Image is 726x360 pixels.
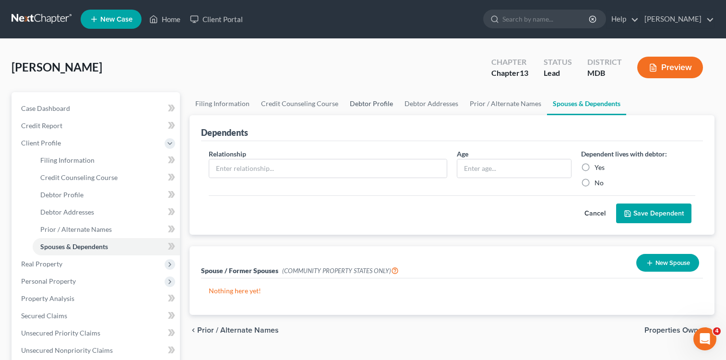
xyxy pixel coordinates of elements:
a: Case Dashboard [13,100,180,117]
span: (COMMUNITY PROPERTY STATES ONLY) [282,267,399,275]
a: Filing Information [190,92,255,115]
span: 13 [520,68,528,77]
a: Credit Counseling Course [33,169,180,186]
span: Debtor Addresses [40,208,94,216]
button: Properties Owned chevron_right [644,326,714,334]
div: District [587,57,622,68]
a: Debtor Profile [344,92,399,115]
button: Cancel [574,204,616,223]
div: Lead [544,68,572,79]
span: Secured Claims [21,312,67,320]
a: Home [144,11,185,28]
a: Secured Claims [13,307,180,324]
span: Relationship [209,150,246,158]
a: [PERSON_NAME] [640,11,714,28]
span: Debtor Profile [40,191,83,199]
span: Real Property [21,260,62,268]
span: [PERSON_NAME] [12,60,102,74]
div: Chapter [491,68,528,79]
button: Preview [637,57,703,78]
i: chevron_left [190,326,197,334]
span: Unsecured Nonpriority Claims [21,346,113,354]
a: Help [607,11,639,28]
a: Debtor Profile [33,186,180,204]
span: Spouse / Former Spouses [201,266,278,275]
button: New Spouse [636,254,699,272]
label: Yes [595,163,605,172]
div: Status [544,57,572,68]
span: Personal Property [21,277,76,285]
div: Dependents [201,127,248,138]
input: Search by name... [502,10,590,28]
input: Enter relationship... [209,159,447,178]
div: MDB [587,68,622,79]
a: Debtor Addresses [399,92,464,115]
label: Dependent lives with debtor: [581,149,667,159]
a: Debtor Addresses [33,204,180,221]
a: Unsecured Priority Claims [13,324,180,342]
a: Property Analysis [13,290,180,307]
p: Nothing here yet! [209,286,695,296]
span: Filing Information [40,156,95,164]
span: Property Analysis [21,294,74,302]
span: Prior / Alternate Names [197,326,279,334]
label: No [595,178,604,188]
input: Enter age... [457,159,571,178]
span: Client Profile [21,139,61,147]
button: chevron_left Prior / Alternate Names [190,326,279,334]
span: Credit Report [21,121,62,130]
span: Case Dashboard [21,104,70,112]
a: Credit Counseling Course [255,92,344,115]
a: Prior / Alternate Names [33,221,180,238]
span: Properties Owned [644,326,707,334]
a: Filing Information [33,152,180,169]
iframe: Intercom live chat [693,327,716,350]
span: New Case [100,16,132,23]
div: Chapter [491,57,528,68]
span: Credit Counseling Course [40,173,118,181]
a: Spouses & Dependents [547,92,626,115]
span: Spouses & Dependents [40,242,108,251]
a: Spouses & Dependents [33,238,180,255]
button: Save Dependent [616,204,691,224]
a: Credit Report [13,117,180,134]
a: Prior / Alternate Names [464,92,547,115]
span: 4 [713,327,721,335]
span: Prior / Alternate Names [40,225,112,233]
label: Age [457,149,468,159]
a: Client Portal [185,11,248,28]
a: Unsecured Nonpriority Claims [13,342,180,359]
i: chevron_right [707,326,714,334]
span: Unsecured Priority Claims [21,329,100,337]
